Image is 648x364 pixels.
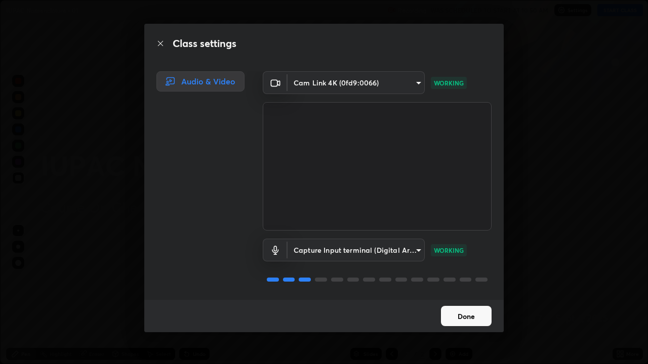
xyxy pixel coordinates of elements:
h2: Class settings [173,36,236,51]
div: Cam Link 4K (0fd9:0066) [288,71,425,94]
p: WORKING [434,246,464,255]
div: Audio & Video [156,71,245,92]
p: WORKING [434,78,464,87]
button: Done [441,306,492,326]
div: Cam Link 4K (0fd9:0066) [288,239,425,261]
